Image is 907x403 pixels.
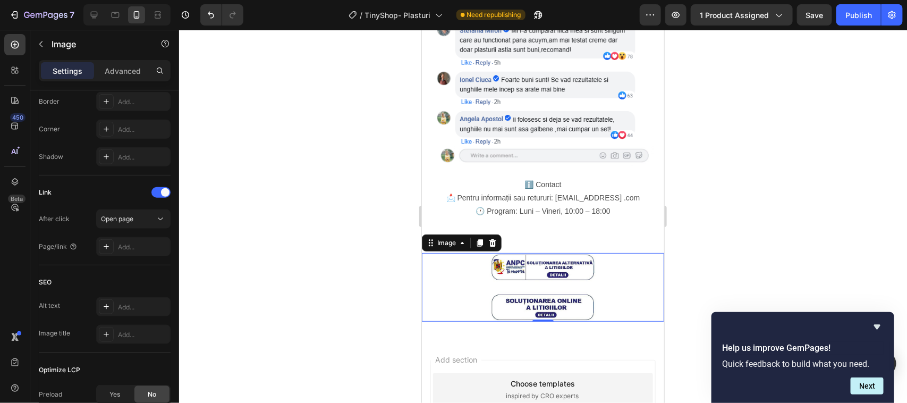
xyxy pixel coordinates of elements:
[851,377,884,394] button: Next question
[118,303,168,312] div: Add...
[39,124,60,134] div: Corner
[70,9,74,21] p: 7
[797,4,832,26] button: Save
[118,242,168,252] div: Add...
[39,188,52,197] div: Link
[118,125,168,135] div: Add...
[118,330,168,340] div: Add...
[360,10,363,21] span: /
[722,342,884,355] h2: Help us improve GemPages!
[105,65,141,77] p: Advanced
[422,30,664,403] iframe: Design area
[871,321,884,333] button: Hide survey
[84,362,157,371] span: inspired by CRO experts
[39,152,63,162] div: Shadow
[200,4,243,26] div: Undo/Redo
[700,10,769,21] span: 1 product assigned
[68,223,174,292] img: image_demo.jpg
[89,348,154,359] div: Choose templates
[39,278,52,287] div: SEO
[10,113,26,122] div: 450
[467,10,521,20] span: Need republishing
[722,359,884,369] p: Quick feedback to build what you need.
[39,329,70,338] div: Image title
[39,365,80,375] div: Optimize LCP
[39,390,62,399] div: Preload
[836,4,881,26] button: Publish
[9,324,60,335] span: Add section
[96,209,171,229] button: Open page
[53,65,82,77] p: Settings
[118,97,168,107] div: Add...
[4,4,79,26] button: 7
[1,162,241,188] p: 📩 Pentru informații sau retururi: [EMAIL_ADDRESS] .com 🕐 Program: Luni – Vineri, 10:00 – 18:00
[109,390,120,399] span: Yes
[722,321,884,394] div: Help us improve GemPages!
[148,390,156,399] span: No
[845,10,872,21] div: Publish
[13,208,36,218] div: Image
[1,148,241,162] p: ℹ️ Contact
[39,301,60,310] div: Alt text
[806,11,824,20] span: Save
[365,10,431,21] span: TinyShop- Plasturi
[39,97,60,106] div: Border
[8,195,26,203] div: Beta
[691,4,793,26] button: 1 product assigned
[39,214,70,224] div: After click
[118,153,168,162] div: Add...
[52,38,142,51] p: Image
[101,215,133,223] span: Open page
[39,242,78,251] div: Page/link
